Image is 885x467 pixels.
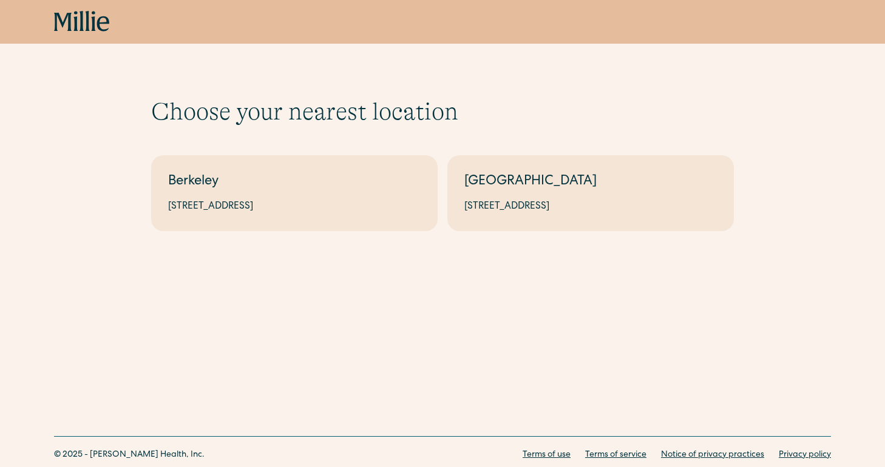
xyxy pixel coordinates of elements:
[661,449,764,462] a: Notice of privacy practices
[464,200,717,214] div: [STREET_ADDRESS]
[54,449,205,462] div: © 2025 - [PERSON_NAME] Health, Inc.
[779,449,831,462] a: Privacy policy
[447,155,734,231] a: [GEOGRAPHIC_DATA][STREET_ADDRESS]
[168,172,421,192] div: Berkeley
[523,449,571,462] a: Terms of use
[151,97,734,126] h1: Choose your nearest location
[168,200,421,214] div: [STREET_ADDRESS]
[151,155,438,231] a: Berkeley[STREET_ADDRESS]
[585,449,646,462] a: Terms of service
[464,172,717,192] div: [GEOGRAPHIC_DATA]
[54,11,110,33] a: home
